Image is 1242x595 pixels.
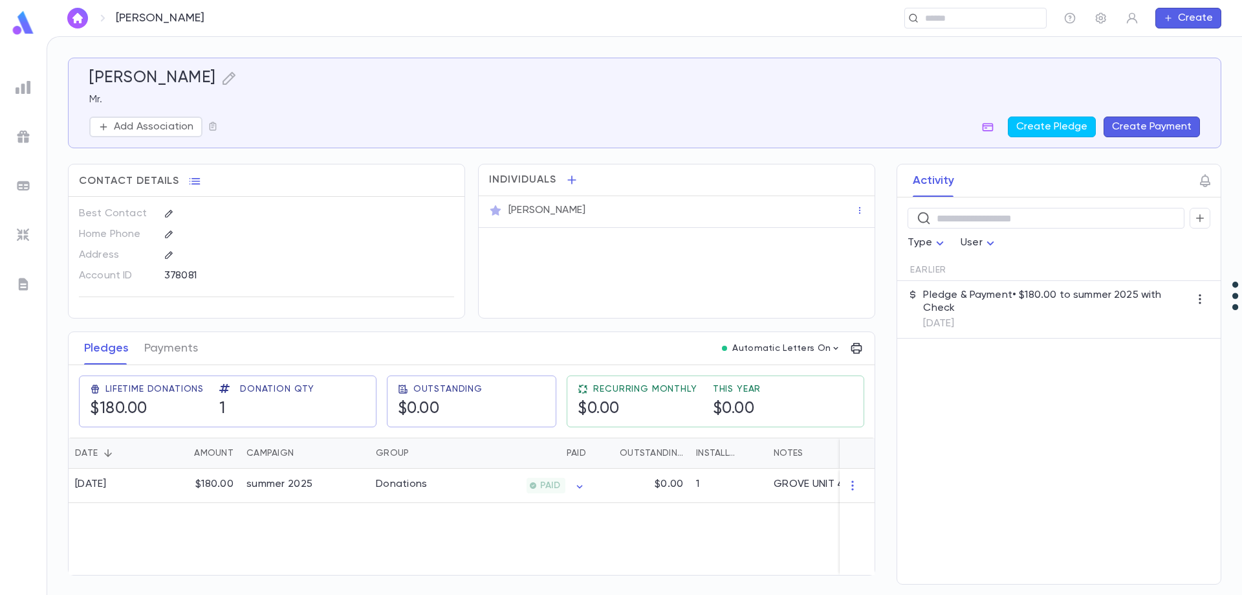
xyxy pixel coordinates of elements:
[774,438,803,469] div: Notes
[466,438,593,469] div: Paid
[489,174,556,186] span: Individuals
[70,13,85,23] img: home_white.a664292cf8c1dea59945f0da9f25487c.svg
[696,438,740,469] div: Installments
[1104,117,1200,137] button: Create Payment
[240,384,314,394] span: Donation Qty
[655,478,683,491] p: $0.00
[98,443,118,464] button: Sort
[89,117,202,137] button: Add Association
[16,80,31,95] img: reports_grey.c525e4749d1bce6a11f5fe2a8de1b229.svg
[740,443,761,464] button: Sort
[84,332,129,365] button: Pledges
[16,178,31,194] img: batches_grey.339ca447c9d9533ef1741baa751efc33.svg
[535,480,565,491] span: PAID
[599,443,620,464] button: Sort
[79,245,153,265] p: Address
[376,438,409,469] div: Group
[567,438,586,469] div: Paid
[89,69,216,88] h5: [PERSON_NAME]
[114,120,193,133] p: Add Association
[90,399,147,419] h5: $180.00
[774,478,851,491] div: GROVE UNIT 48
[713,384,761,394] span: This Year
[908,238,932,248] span: Type
[690,469,767,503] div: 1
[910,265,946,275] span: Earlier
[913,164,954,197] button: Activity
[961,230,998,256] div: User
[105,384,204,394] span: Lifetime Donations
[376,478,428,491] div: Donations
[144,332,198,365] button: Payments
[961,238,983,248] span: User
[923,317,1190,330] p: [DATE]
[593,384,697,394] span: Recurring Monthly
[75,438,98,469] div: Date
[398,399,440,419] h5: $0.00
[409,443,430,464] button: Sort
[75,478,107,491] div: [DATE]
[240,438,369,469] div: Campaign
[713,399,755,419] h5: $0.00
[69,438,156,469] div: Date
[620,438,683,469] div: Outstanding
[369,438,466,469] div: Group
[10,10,36,36] img: logo
[690,438,767,469] div: Installments
[16,276,31,292] img: letters_grey.7941b92b52307dd3b8a917253454ce1c.svg
[246,438,294,469] div: Campaign
[767,438,929,469] div: Notes
[79,203,153,224] p: Best Contact
[79,265,153,286] p: Account ID
[16,129,31,144] img: campaigns_grey.99e729a5f7ee94e3726e6486bddda8f1.svg
[908,230,948,256] div: Type
[1008,117,1096,137] button: Create Pledge
[79,175,179,188] span: Contact Details
[732,343,831,354] p: Automatic Letters On
[508,204,585,217] p: [PERSON_NAME]
[164,265,390,285] div: 378081
[717,339,846,357] button: Automatic Letters On
[413,384,483,394] span: Outstanding
[294,443,314,464] button: Sort
[546,443,567,464] button: Sort
[219,399,226,419] h5: 1
[578,399,620,419] h5: $0.00
[16,227,31,243] img: imports_grey.530a8a0e642e233f2baf0ef88e8c9fcb.svg
[593,438,690,469] div: Outstanding
[79,224,153,245] p: Home Phone
[156,438,240,469] div: Amount
[89,93,1200,106] p: Mr.
[156,469,240,503] div: $180.00
[246,478,312,491] div: summer 2025
[194,438,234,469] div: Amount
[173,443,194,464] button: Sort
[1155,8,1221,28] button: Create
[116,11,204,25] p: [PERSON_NAME]
[923,289,1190,315] p: Pledge & Payment • $180.00 to summer 2025 with Check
